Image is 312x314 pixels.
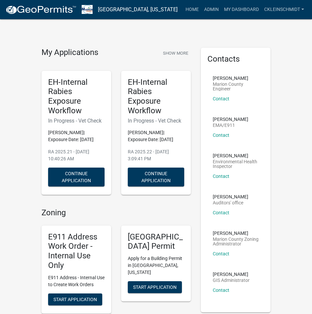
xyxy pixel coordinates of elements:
h6: In Progress - Vet Check [128,118,184,124]
a: [GEOGRAPHIC_DATA], [US_STATE] [98,4,178,15]
p: [PERSON_NAME] [213,194,248,199]
a: Contact [213,174,229,179]
button: Start Application [48,293,102,305]
p: Auditors' office [213,200,248,205]
h4: My Applications [41,48,98,58]
h4: Zoning [41,208,191,218]
p: [PERSON_NAME] [213,153,259,158]
a: Contact [213,132,229,138]
h5: E911 Address Work Order - Internal Use Only [48,232,105,270]
p: [PERSON_NAME] [213,76,259,80]
img: Marion County, Iowa [82,5,93,14]
h5: [GEOGRAPHIC_DATA] Permit [128,232,184,251]
span: Start Application [53,296,97,302]
h5: Contacts [207,54,264,64]
p: RA 2025.22 - [DATE] 3:09:41 PM [128,148,184,162]
a: Contact [213,251,229,256]
p: [PERSON_NAME] [213,272,250,277]
p: [PERSON_NAME]| Exposure Date: [DATE] [48,129,105,143]
a: Contact [213,210,229,215]
p: E911 Address - Internal Use to Create Work Orders [48,274,105,288]
a: ckleinschmidt [262,3,307,16]
p: Marion County Zoning Administrator [213,237,259,246]
p: RA 2025.21 - [DATE] 10:40:26 AM [48,148,105,162]
h5: EH-Internal Rabies Exposure Workflow [128,78,184,116]
h5: EH-Internal Rabies Exposure Workflow [48,78,105,116]
a: My Dashboard [221,3,262,16]
h6: In Progress - Vet Check [48,118,105,124]
button: Continue Application [128,168,184,186]
p: [PERSON_NAME]| Exposure Date: [DATE] [128,129,184,143]
a: Contact [213,288,229,293]
p: Marion County Engineer [213,82,259,91]
button: Continue Application [48,168,105,186]
button: Show More [160,48,191,59]
a: Home [183,3,201,16]
a: Contact [213,96,229,101]
p: [PERSON_NAME] [213,231,259,235]
p: [PERSON_NAME] [213,117,248,122]
p: GIS Administrator [213,278,250,283]
a: Admin [201,3,221,16]
p: EMA/E911 [213,123,248,128]
span: Start Application [133,285,177,290]
p: Environmental Health Inspector [213,159,259,169]
button: Start Application [128,281,182,293]
p: Apply for a Building Permit in [GEOGRAPHIC_DATA], [US_STATE] [128,255,184,276]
